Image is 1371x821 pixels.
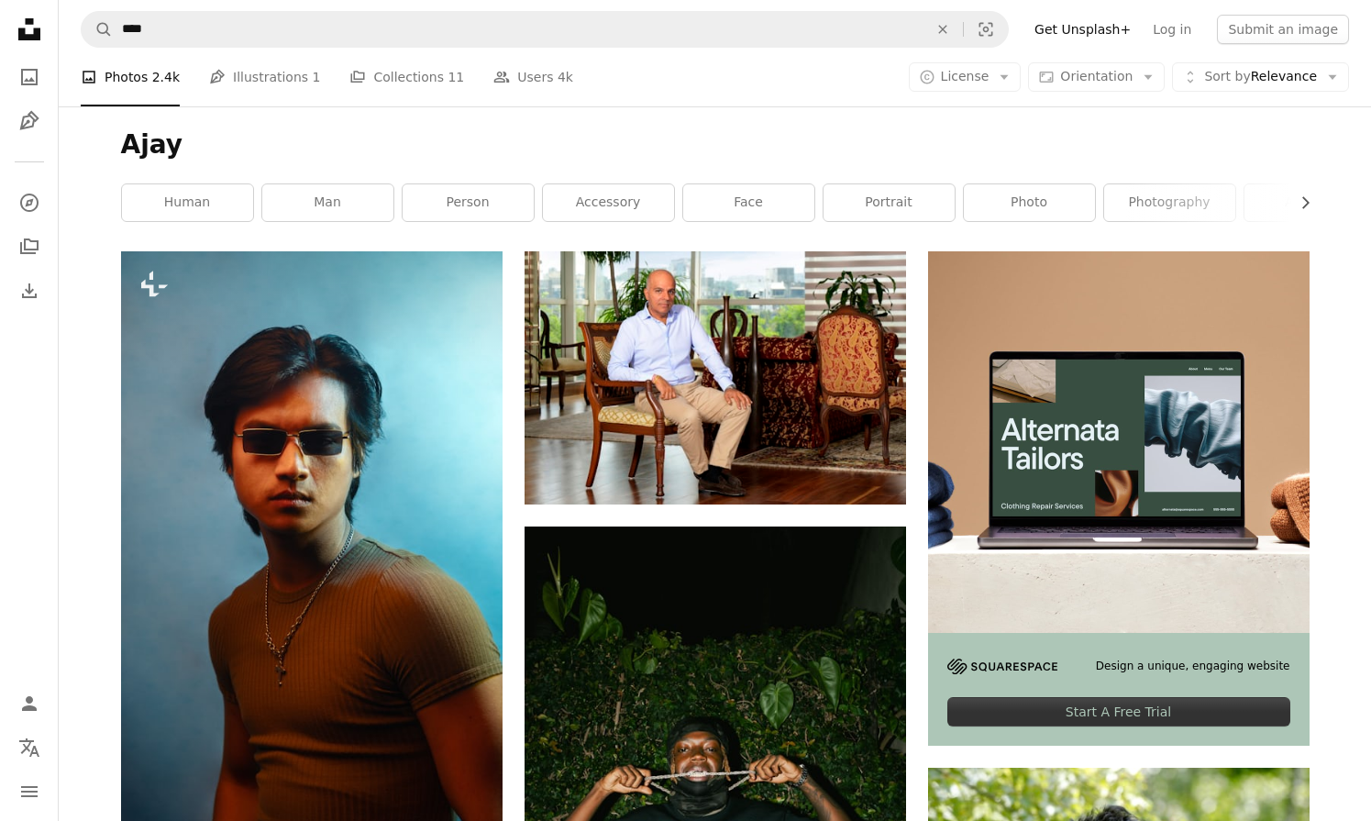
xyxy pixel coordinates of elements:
div: Start A Free Trial [947,697,1290,727]
span: Sort by [1204,69,1250,83]
a: accessory [543,184,674,221]
a: Home — Unsplash [11,11,48,51]
a: Download History [11,272,48,309]
a: photo [964,184,1095,221]
a: Collections 11 [349,48,464,106]
a: portrait [824,184,955,221]
a: Collections [11,228,48,265]
button: Search Unsplash [82,12,113,47]
span: 4k [558,67,573,87]
a: photography [1104,184,1235,221]
a: Photos [11,59,48,95]
img: file-1705255347840-230a6ab5bca9image [947,659,1057,674]
a: Users 4k [493,48,573,106]
img: A man sitting in a chair in a living room [525,251,906,505]
span: Orientation [1060,69,1133,83]
button: Visual search [964,12,1008,47]
button: Orientation [1028,62,1165,92]
a: Explore [11,184,48,221]
a: Illustrations 1 [209,48,320,106]
img: file-1707885205802-88dd96a21c72image [928,251,1310,633]
button: scroll list to the right [1288,184,1310,221]
span: 11 [448,67,464,87]
a: face [683,184,814,221]
a: Man wearing a brooklyn t-shirt holds up his necklace. [525,804,906,821]
button: Clear [923,12,963,47]
button: Sort byRelevance [1172,62,1349,92]
a: Log in [1142,15,1202,44]
a: Get Unsplash+ [1023,15,1142,44]
a: A man in a brown shirt wearing sunglasses [121,528,503,545]
a: man [262,184,393,221]
a: Illustrations [11,103,48,139]
span: Relevance [1204,68,1317,86]
span: License [941,69,990,83]
span: 1 [313,67,321,87]
a: Design a unique, engaging websiteStart A Free Trial [928,251,1310,746]
button: Submit an image [1217,15,1349,44]
span: Design a unique, engaging website [1096,659,1290,674]
a: Log in / Sign up [11,685,48,722]
a: A man sitting in a chair in a living room [525,370,906,386]
h1: Ajay [121,128,1310,161]
button: Language [11,729,48,766]
form: Find visuals sitewide [81,11,1009,48]
a: human [122,184,253,221]
a: person [403,184,534,221]
button: Menu [11,773,48,810]
button: License [909,62,1022,92]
